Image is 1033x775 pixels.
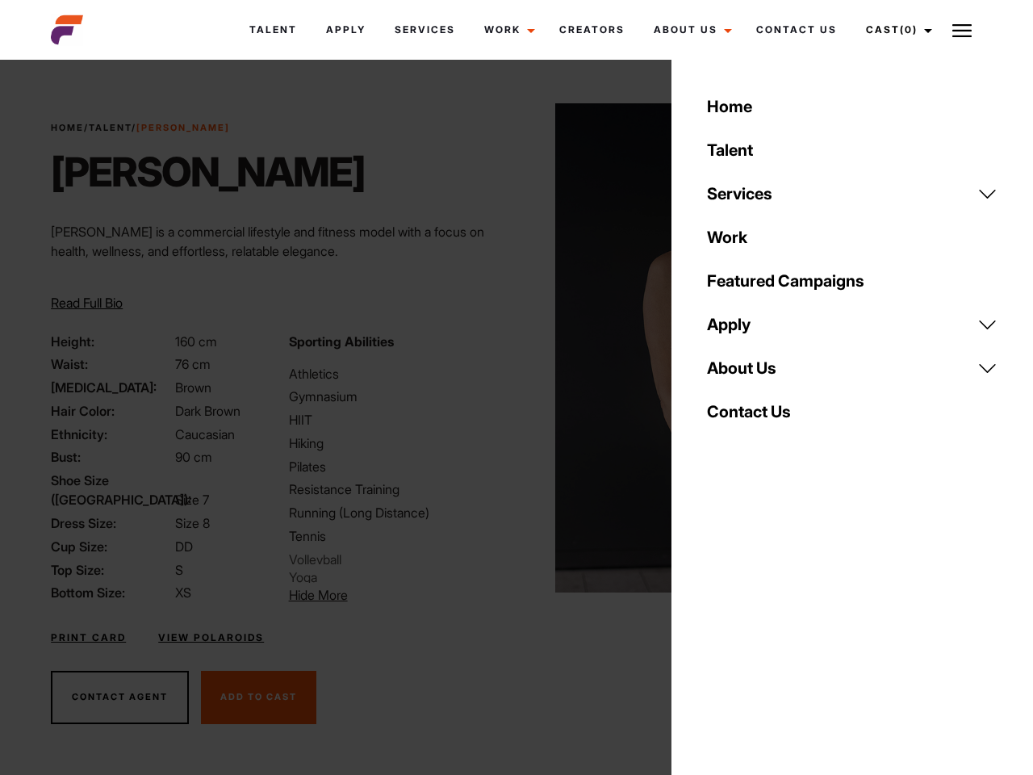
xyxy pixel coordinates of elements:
[545,8,639,52] a: Creators
[175,562,183,578] span: S
[900,23,918,36] span: (0)
[51,14,83,46] img: cropped-aefm-brand-fav-22-square.png
[175,584,191,601] span: XS
[201,671,316,724] button: Add To Cast
[51,447,172,467] span: Bust:
[51,148,365,196] h1: [PERSON_NAME]
[289,568,458,583] li: Yoga
[89,122,132,133] a: Talent
[470,8,545,52] a: Work
[175,356,211,372] span: 76 cm
[51,560,172,580] span: Top Size:
[289,480,507,499] li: Resistance Training
[697,390,1007,434] a: Contact Us
[289,503,507,522] li: Running (Long Distance)
[289,526,507,546] li: Tennis
[697,259,1007,303] a: Featured Campaigns
[175,538,193,555] span: DD
[51,471,172,509] span: Shoe Size ([GEOGRAPHIC_DATA]):
[697,346,1007,390] a: About Us
[289,587,348,603] span: Hide More
[742,8,851,52] a: Contact Us
[289,457,507,476] li: Pilates
[175,515,210,531] span: Size 8
[51,630,126,645] a: Print Card
[697,85,1007,128] a: Home
[51,537,172,556] span: Cup Size:
[51,354,172,374] span: Waist:
[175,403,240,419] span: Dark Brown
[697,303,1007,346] a: Apply
[312,8,380,52] a: Apply
[289,333,394,350] strong: Sporting Abilities
[175,333,217,350] span: 160 cm
[175,379,211,396] span: Brown
[289,387,507,406] li: Gymnasium
[51,671,189,724] button: Contact Agent
[51,274,507,332] p: Through her modeling and wellness brand, HEAL, she inspires others on their wellness journeys—cha...
[175,426,235,442] span: Caucasian
[851,8,942,52] a: Cast(0)
[51,122,84,133] a: Home
[175,449,212,465] span: 90 cm
[175,492,209,508] span: Size 7
[51,401,172,421] span: Hair Color:
[51,583,172,602] span: Bottom Size:
[952,21,972,40] img: Burger icon
[136,122,230,133] strong: [PERSON_NAME]
[697,128,1007,172] a: Talent
[235,8,312,52] a: Talent
[220,691,297,702] span: Add To Cast
[697,172,1007,216] a: Services
[639,8,742,52] a: About Us
[51,513,172,533] span: Dress Size:
[51,121,230,135] span: / /
[380,8,470,52] a: Services
[51,293,123,312] button: Read Full Bio
[51,295,123,311] span: Read Full Bio
[289,434,507,453] li: Hiking
[51,378,172,397] span: [MEDICAL_DATA]:
[697,216,1007,259] a: Work
[51,332,172,351] span: Height:
[289,410,507,429] li: HIIT
[51,425,172,444] span: Ethnicity:
[289,550,458,565] li: Volleyball
[289,364,507,383] li: Athletics
[51,222,507,261] p: [PERSON_NAME] is a commercial lifestyle and fitness model with a focus on health, wellness, and e...
[158,630,264,645] a: View Polaroids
